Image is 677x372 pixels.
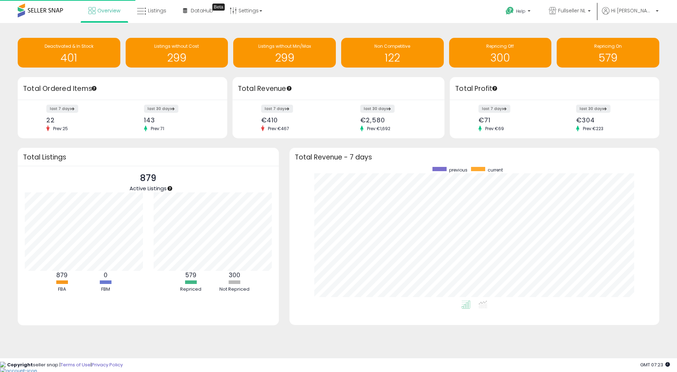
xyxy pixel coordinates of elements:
div: Tooltip anchor [167,185,173,192]
span: Listings without Min/Max [258,43,311,49]
span: Prev: €1,692 [363,126,394,132]
a: Help [500,1,538,23]
h1: 579 [560,52,656,64]
span: Repricing Off [486,43,514,49]
span: Active Listings [130,185,167,192]
h3: Total Ordered Items [23,84,222,94]
span: Hi [PERSON_NAME] [611,7,654,14]
div: €71 [478,116,549,124]
div: 143 [144,116,215,124]
span: current [488,167,503,173]
div: FBM [84,286,127,293]
span: Prev: €223 [579,126,607,132]
div: Tooltip anchor [212,4,225,11]
span: Repricing On [594,43,622,49]
label: last 7 days [478,105,510,113]
i: Get Help [505,6,514,15]
a: Listings without Cost 299 [126,38,228,68]
h1: 299 [237,52,332,64]
span: Prev: €69 [482,126,507,132]
span: previous [449,167,467,173]
h1: 122 [345,52,440,64]
span: Prev: 25 [50,126,71,132]
span: DataHub [191,7,213,14]
span: Prev: €467 [264,126,293,132]
a: Repricing Off 300 [449,38,552,68]
div: Tooltip anchor [492,85,498,92]
label: last 30 days [360,105,395,113]
a: Listings without Min/Max 299 [233,38,336,68]
div: Tooltip anchor [91,85,97,92]
h1: 300 [453,52,548,64]
h1: 401 [21,52,117,64]
span: Prev: 71 [147,126,168,132]
a: Deactivated & In Stock 401 [18,38,120,68]
label: last 30 days [576,105,610,113]
a: Non Competitive 122 [341,38,444,68]
div: 22 [46,116,117,124]
h3: Total Profit [455,84,654,94]
b: 0 [104,271,108,279]
div: Not Repriced [213,286,256,293]
h3: Total Revenue - 7 days [295,155,654,160]
h3: Total Revenue [238,84,439,94]
span: Overview [97,7,120,14]
label: last 7 days [261,105,293,113]
div: €2,580 [360,116,432,124]
div: Repriced [170,286,212,293]
span: Listings without Cost [154,43,199,49]
label: last 7 days [46,105,78,113]
div: €410 [261,116,333,124]
b: 579 [185,271,196,279]
a: Hi [PERSON_NAME] [602,7,659,23]
div: Tooltip anchor [286,85,292,92]
span: Fullseller NL [558,7,586,14]
span: Deactivated & In Stock [45,43,93,49]
div: FBA [41,286,83,293]
span: Listings [148,7,166,14]
a: Repricing On 579 [557,38,659,68]
b: 300 [229,271,240,279]
div: €304 [576,116,647,124]
span: Non Competitive [374,43,410,49]
p: 879 [130,172,167,185]
h3: Total Listings [23,155,274,160]
b: 879 [56,271,68,279]
label: last 30 days [144,105,178,113]
span: Help [516,8,526,14]
h1: 299 [129,52,225,64]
